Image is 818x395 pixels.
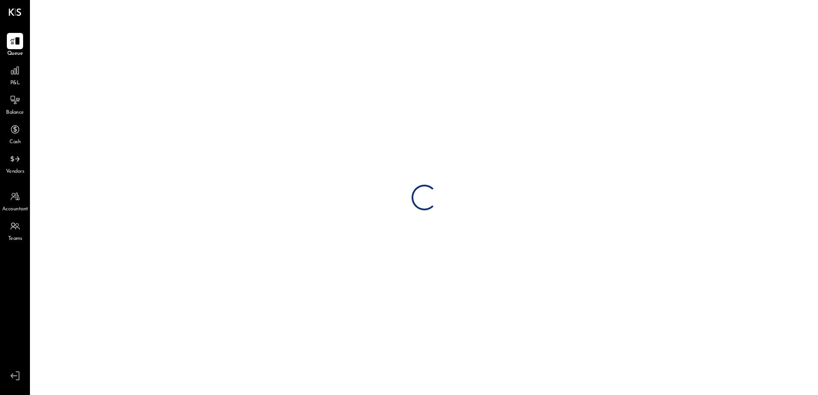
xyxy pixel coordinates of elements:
a: Balance [0,92,30,117]
span: Queue [7,50,23,58]
a: Vendors [0,151,30,176]
span: Vendors [6,168,24,176]
span: P&L [10,80,20,87]
a: Teams [0,218,30,243]
a: Accountant [0,189,30,213]
span: Accountant [2,206,28,213]
span: Teams [8,235,22,243]
a: P&L [0,62,30,87]
a: Cash [0,121,30,146]
a: Queue [0,33,30,58]
span: Balance [6,109,24,117]
span: Cash [9,139,21,146]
